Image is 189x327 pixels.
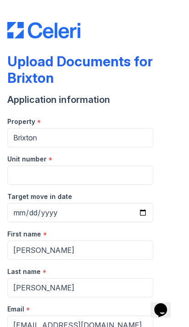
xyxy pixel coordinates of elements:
div: Upload Documents for Brixton [7,53,182,86]
img: CE_Logo_Blue-a8612792a0a2168367f1c8372b55b34899dd931a85d93a1a3d3e32e68fde9ad4.png [7,22,80,38]
label: First name [7,230,41,239]
label: Last name [7,267,41,276]
label: Property [7,117,35,126]
div: Application information [7,93,182,106]
iframe: chat widget [151,290,180,318]
label: Target move in date [7,192,72,201]
label: Email [7,305,24,314]
label: Unit number [7,155,47,164]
